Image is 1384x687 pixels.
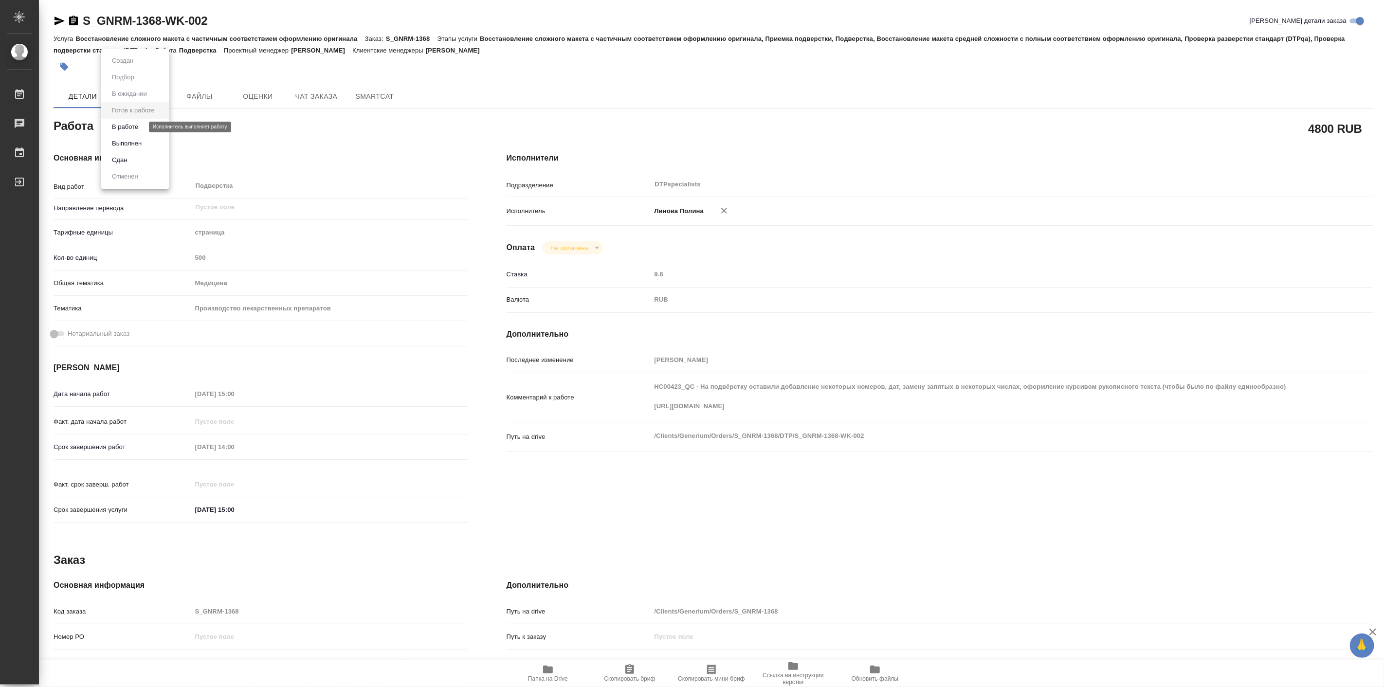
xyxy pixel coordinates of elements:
button: Подбор [109,72,137,83]
button: В работе [109,122,141,132]
button: В ожидании [109,89,150,99]
button: Готов к работе [109,105,158,116]
button: Создан [109,55,136,66]
button: Отменен [109,171,141,182]
button: Выполнен [109,138,145,149]
button: Сдан [109,155,130,165]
